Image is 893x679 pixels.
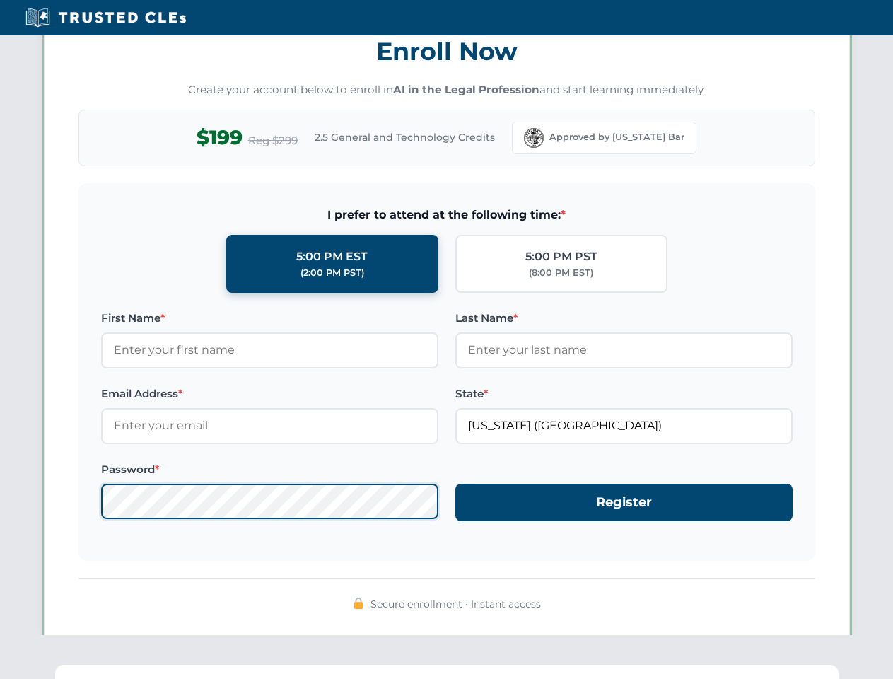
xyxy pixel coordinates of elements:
[370,596,541,612] span: Secure enrollment • Instant access
[101,461,438,478] label: Password
[393,83,539,96] strong: AI in the Legal Profession
[455,332,793,368] input: Enter your last name
[78,82,815,98] p: Create your account below to enroll in and start learning immediately.
[101,310,438,327] label: First Name
[101,408,438,443] input: Enter your email
[315,129,495,145] span: 2.5 General and Technology Credits
[101,385,438,402] label: Email Address
[524,128,544,148] img: Florida Bar
[101,332,438,368] input: Enter your first name
[78,29,815,74] h3: Enroll Now
[529,266,593,280] div: (8:00 PM EST)
[455,310,793,327] label: Last Name
[353,598,364,609] img: 🔒
[21,7,190,28] img: Trusted CLEs
[197,122,243,153] span: $199
[455,408,793,443] input: Florida (FL)
[101,206,793,224] span: I prefer to attend at the following time:
[549,130,684,144] span: Approved by [US_STATE] Bar
[455,385,793,402] label: State
[525,248,597,266] div: 5:00 PM PST
[248,132,298,149] span: Reg $299
[300,266,364,280] div: (2:00 PM PST)
[296,248,368,266] div: 5:00 PM EST
[455,484,793,521] button: Register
